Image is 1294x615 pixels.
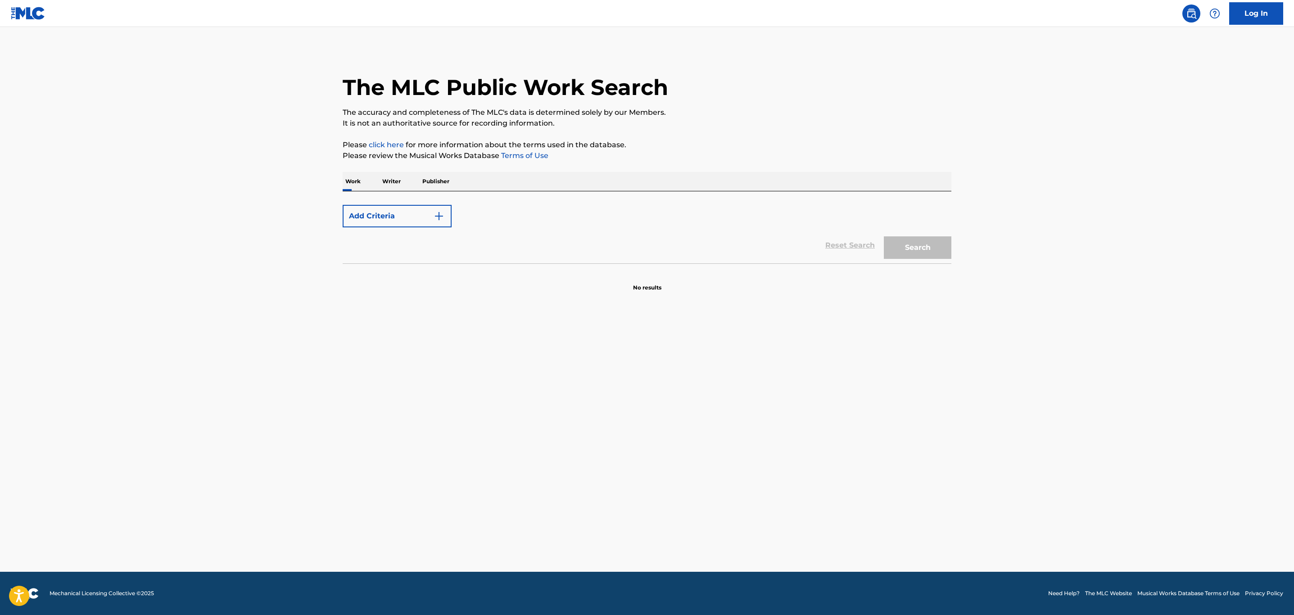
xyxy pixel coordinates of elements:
img: logo [11,588,39,599]
a: Terms of Use [499,151,548,160]
p: Work [343,172,363,191]
a: Need Help? [1048,589,1080,597]
a: click here [369,140,404,149]
p: Publisher [420,172,452,191]
h1: The MLC Public Work Search [343,74,668,101]
img: MLC Logo [11,7,45,20]
a: Public Search [1182,5,1200,23]
form: Search Form [343,200,951,263]
div: Help [1206,5,1224,23]
p: Writer [380,172,403,191]
a: The MLC Website [1085,589,1132,597]
p: It is not an authoritative source for recording information. [343,118,951,129]
img: 9d2ae6d4665cec9f34b9.svg [434,211,444,222]
a: Musical Works Database Terms of Use [1137,589,1240,597]
p: Please review the Musical Works Database [343,150,951,161]
span: Mechanical Licensing Collective © 2025 [50,589,154,597]
a: Log In [1229,2,1283,25]
p: The accuracy and completeness of The MLC's data is determined solely by our Members. [343,107,951,118]
img: help [1209,8,1220,19]
button: Add Criteria [343,205,452,227]
img: search [1186,8,1197,19]
a: Privacy Policy [1245,589,1283,597]
p: Please for more information about the terms used in the database. [343,140,951,150]
p: No results [633,273,661,292]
